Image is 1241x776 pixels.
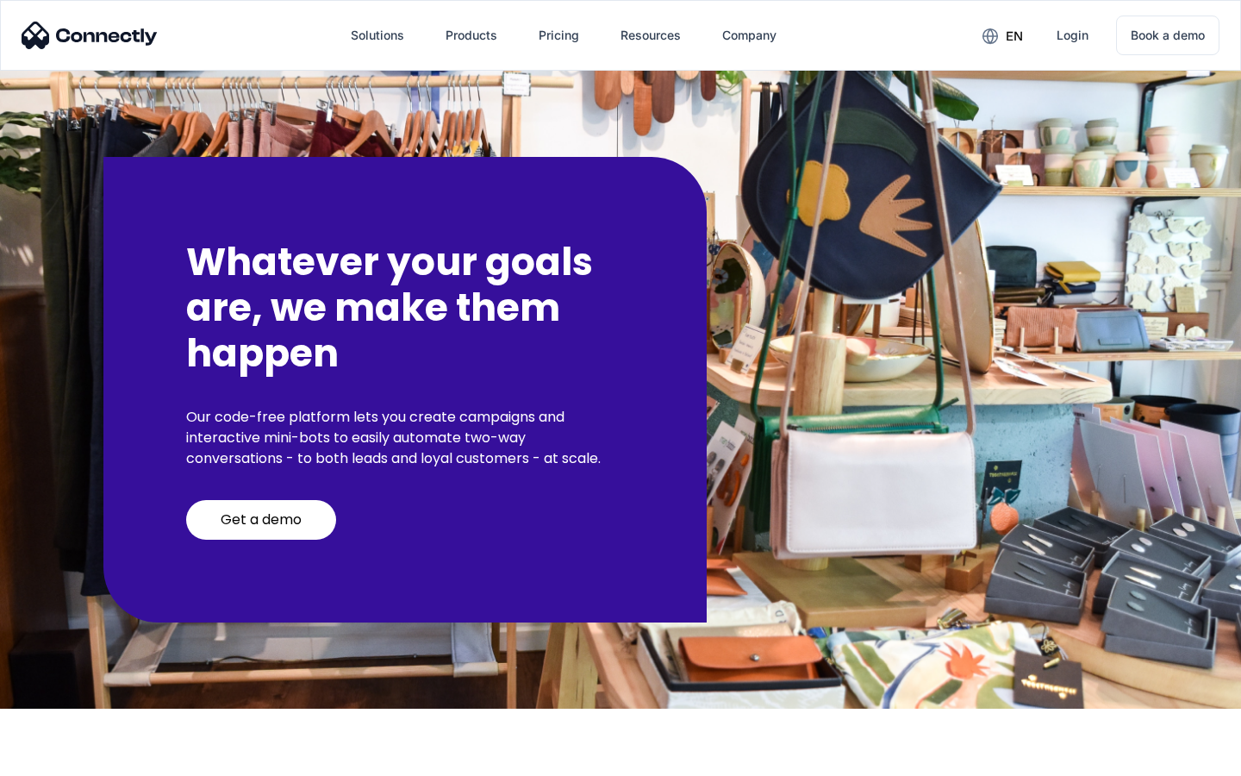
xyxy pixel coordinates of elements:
[351,23,404,47] div: Solutions
[22,22,158,49] img: Connectly Logo
[186,240,624,376] h2: Whatever your goals are, we make them happen
[722,23,776,47] div: Company
[221,511,302,529] div: Get a demo
[525,15,593,56] a: Pricing
[1043,15,1102,56] a: Login
[1116,16,1219,55] a: Book a demo
[539,23,579,47] div: Pricing
[1057,23,1088,47] div: Login
[186,407,624,469] p: Our code-free platform lets you create campaigns and interactive mini-bots to easily automate two...
[34,746,103,770] ul: Language list
[17,746,103,770] aside: Language selected: English
[446,23,497,47] div: Products
[1006,24,1023,48] div: en
[186,500,336,540] a: Get a demo
[620,23,681,47] div: Resources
